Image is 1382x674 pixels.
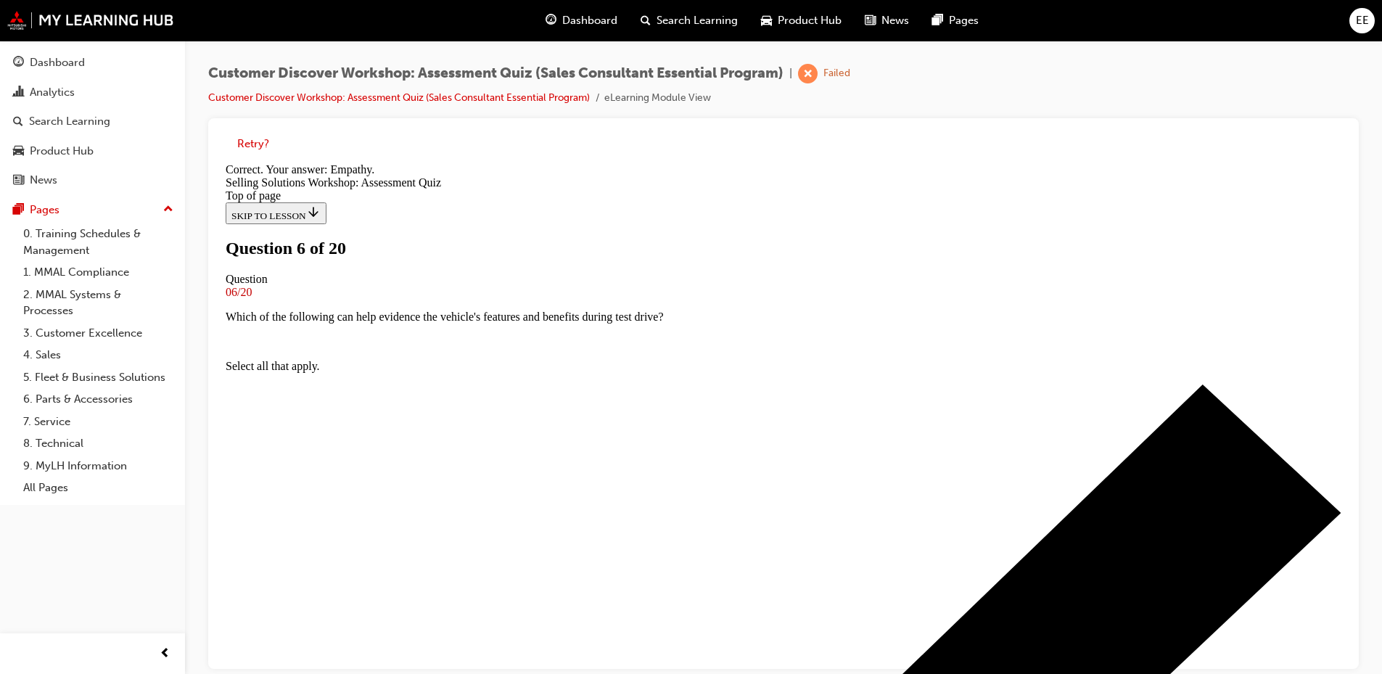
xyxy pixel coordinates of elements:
[865,12,876,30] span: news-icon
[6,153,1122,166] p: Which of the following can help evidence the vehicle's features and benefits during test drive?
[853,6,921,36] a: news-iconNews
[6,138,179,165] a: Product Hub
[798,64,818,83] span: learningRecordVerb_FAIL-icon
[163,200,173,219] span: up-icon
[6,45,107,67] button: SKIP TO LESSON
[17,261,179,284] a: 1. MMAL Compliance
[6,167,179,194] a: News
[237,136,269,152] button: Retry?
[6,108,179,135] a: Search Learning
[6,197,179,223] button: Pages
[562,12,617,29] span: Dashboard
[789,65,792,82] span: |
[6,32,1122,45] div: Top of page
[6,79,179,106] a: Analytics
[546,12,556,30] span: guage-icon
[17,411,179,433] a: 7. Service
[1349,8,1375,33] button: EE
[932,12,943,30] span: pages-icon
[17,284,179,322] a: 2. MMAL Systems & Processes
[30,84,75,101] div: Analytics
[778,12,842,29] span: Product Hub
[17,432,179,455] a: 8. Technical
[17,344,179,366] a: 4. Sales
[17,388,179,411] a: 6. Parts & Accessories
[949,12,979,29] span: Pages
[6,49,179,76] a: Dashboard
[1356,12,1369,29] span: EE
[12,53,101,64] span: SKIP TO LESSON
[17,322,179,345] a: 3. Customer Excellence
[17,366,179,389] a: 5. Fleet & Business Solutions
[6,81,1122,101] h1: Question 6 of 20
[30,143,94,160] div: Product Hub
[13,86,24,99] span: chart-icon
[604,90,711,107] li: eLearning Module View
[13,57,24,70] span: guage-icon
[657,12,738,29] span: Search Learning
[160,645,170,663] span: prev-icon
[29,113,110,130] div: Search Learning
[881,12,909,29] span: News
[6,202,1122,215] p: Select all that apply.
[17,477,179,499] a: All Pages
[534,6,629,36] a: guage-iconDashboard
[13,174,24,187] span: news-icon
[629,6,749,36] a: search-iconSearch Learning
[761,12,772,30] span: car-icon
[208,65,783,82] span: Customer Discover Workshop: Assessment Quiz (Sales Consultant Essential Program)
[17,223,179,261] a: 0. Training Schedules & Management
[641,12,651,30] span: search-icon
[13,204,24,217] span: pages-icon
[6,46,179,197] button: DashboardAnalyticsSearch LearningProduct HubNews
[208,91,590,104] a: Customer Discover Workshop: Assessment Quiz (Sales Consultant Essential Program)
[13,145,24,158] span: car-icon
[17,455,179,477] a: 9. MyLH Information
[30,54,85,71] div: Dashboard
[6,19,1122,32] div: Selling Solutions Workshop: Assessment Quiz
[823,67,850,81] div: Failed
[921,6,990,36] a: pages-iconPages
[30,202,59,218] div: Pages
[6,6,1122,19] div: Correct. Your answer: Empathy.
[7,11,174,30] img: mmal
[6,128,1122,141] div: 06/20
[13,115,23,128] span: search-icon
[6,115,1122,128] div: Question
[30,172,57,189] div: News
[749,6,853,36] a: car-iconProduct Hub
